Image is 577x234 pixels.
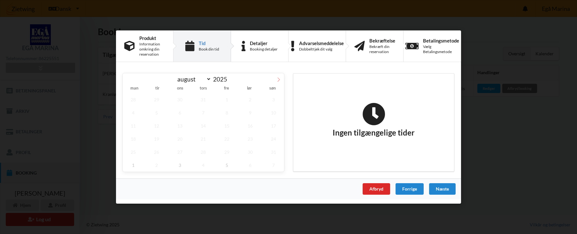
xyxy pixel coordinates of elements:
[199,47,219,52] div: Book din tid
[216,119,237,132] span: august 15, 2025
[238,87,261,91] span: lør
[263,159,284,172] span: september 7, 2025
[192,87,215,91] span: tors
[169,132,190,145] span: august 20, 2025
[215,87,238,91] span: fre
[429,183,456,195] div: Næste
[216,159,237,172] span: september 5, 2025
[123,132,144,145] span: august 18, 2025
[423,44,459,54] div: Vælg Betalingsmetode
[193,132,214,145] span: august 21, 2025
[199,41,219,46] div: Tid
[169,106,190,119] span: august 6, 2025
[123,145,144,159] span: august 25, 2025
[146,159,167,172] span: september 2, 2025
[169,93,190,106] span: juli 30, 2025
[169,145,190,159] span: august 27, 2025
[263,119,284,132] span: august 17, 2025
[363,183,390,195] div: Afbryd
[250,41,278,46] div: Detaljer
[423,38,459,43] div: Betalingsmetode
[123,119,144,132] span: august 11, 2025
[216,93,237,106] span: august 1, 2025
[299,41,344,46] div: Advarselsmeddelelse
[216,132,237,145] span: august 22, 2025
[211,75,232,83] input: Year
[240,119,261,132] span: august 16, 2025
[261,87,284,91] span: søn
[146,87,169,91] span: tir
[123,93,144,106] span: juli 28, 2025
[240,93,261,106] span: august 2, 2025
[146,145,167,159] span: august 26, 2025
[240,159,261,172] span: september 6, 2025
[169,87,192,91] span: ons
[250,47,278,52] div: Booking detaljer
[263,145,284,159] span: august 31, 2025
[263,132,284,145] span: august 24, 2025
[146,132,167,145] span: august 19, 2025
[169,119,190,132] span: august 13, 2025
[263,93,284,106] span: august 3, 2025
[123,87,146,91] span: man
[193,119,214,132] span: august 14, 2025
[193,93,214,106] span: juli 31, 2025
[193,159,214,172] span: september 4, 2025
[146,106,167,119] span: august 5, 2025
[263,106,284,119] span: august 10, 2025
[146,119,167,132] span: august 12, 2025
[396,183,424,195] div: Forrige
[333,103,415,138] h2: Ingen tilgængelige tider
[123,159,144,172] span: september 1, 2025
[123,106,144,119] span: august 4, 2025
[169,159,190,172] span: september 3, 2025
[240,132,261,145] span: august 23, 2025
[240,106,261,119] span: august 9, 2025
[193,106,214,119] span: august 7, 2025
[369,44,395,54] div: Bekræft din reservation
[299,47,344,52] div: Dobbelttjek dit valg
[240,145,261,159] span: august 30, 2025
[139,42,165,57] div: Information omkring din reservation
[216,106,237,119] span: august 8, 2025
[193,145,214,159] span: august 28, 2025
[369,38,395,43] div: Bekræftelse
[216,145,237,159] span: august 29, 2025
[139,35,165,41] div: Produkt
[174,75,212,83] select: Month
[146,93,167,106] span: juli 29, 2025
